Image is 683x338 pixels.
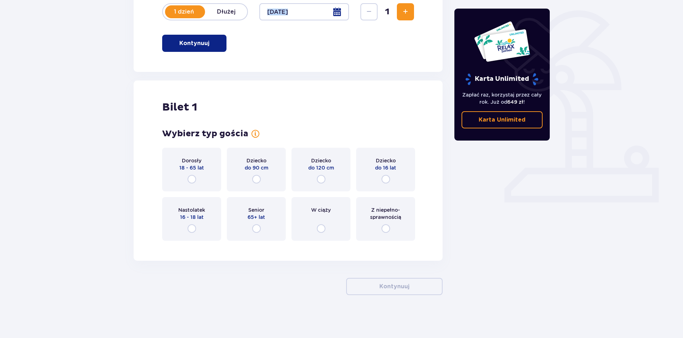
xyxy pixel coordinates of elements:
p: Karta Unlimited [479,116,525,124]
span: Dziecko [311,157,331,164]
p: 1 dzień [163,8,205,16]
span: 1 [379,6,395,17]
button: Zmniejsz [360,3,378,20]
img: Dwie karty całoroczne do Suntago z napisem 'UNLIMITED RELAX', na białym tle z tropikalnymi liśćmi... [474,21,530,62]
span: 649 zł [507,99,523,105]
p: Kontynuuj [379,283,409,290]
span: Nastolatek [178,206,205,214]
span: Dorosły [182,157,201,164]
h3: Wybierz typ gościa [162,128,248,139]
a: Karta Unlimited [462,111,543,128]
span: 18 - 65 lat [179,164,204,171]
span: Senior [248,206,264,214]
span: Dziecko [376,157,396,164]
span: do 90 cm [245,164,268,171]
p: Dłużej [205,8,247,16]
p: Zapłać raz, korzystaj przez cały rok. Już od ! [462,91,543,106]
span: do 16 lat [375,164,396,171]
span: do 120 cm [308,164,334,171]
span: 16 - 18 lat [180,214,204,221]
h2: Bilet 1 [162,101,197,114]
p: Karta Unlimited [465,73,539,85]
span: 65+ lat [248,214,265,221]
button: Kontynuuj [346,278,443,295]
p: Kontynuuj [179,39,209,47]
button: Zwiększ [397,3,414,20]
span: W ciąży [311,206,331,214]
span: Z niepełno­sprawnością [363,206,409,221]
span: Dziecko [246,157,266,164]
button: Kontynuuj [162,35,226,52]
